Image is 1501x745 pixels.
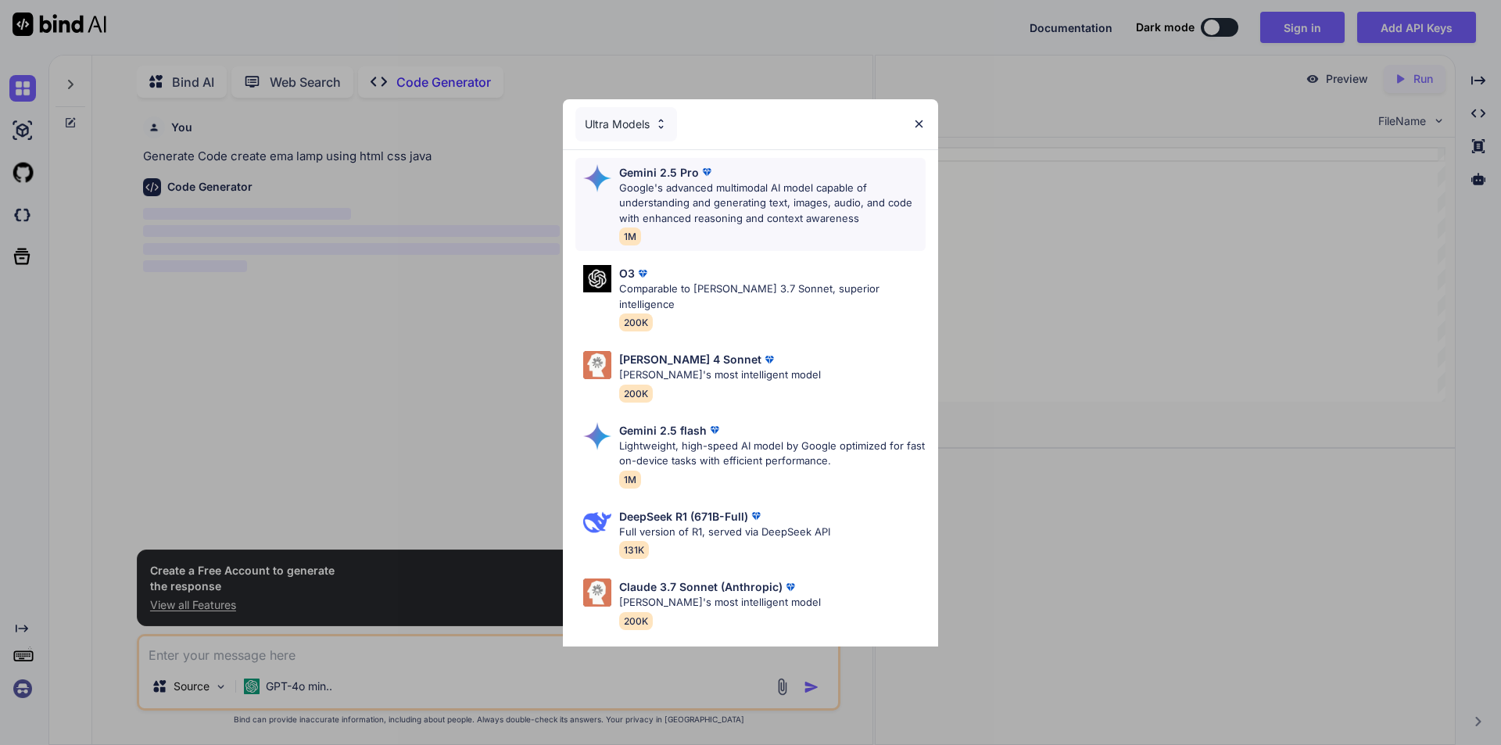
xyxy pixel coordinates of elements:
img: premium [707,422,722,438]
p: Comparable to [PERSON_NAME] 3.7 Sonnet, superior intelligence [619,281,926,312]
p: Claude 3.7 Sonnet (Anthropic) [619,578,783,595]
span: 200K [619,612,653,630]
p: O3 [619,265,635,281]
span: 131K [619,541,649,559]
div: Ultra Models [575,107,677,141]
span: 1M [619,227,641,245]
img: Pick Models [583,422,611,450]
p: Google's advanced multimodal AI model capable of understanding and generating text, images, audio... [619,181,926,227]
img: premium [783,579,798,595]
img: close [912,117,926,131]
p: Gemini 2.5 flash [619,422,707,439]
p: Gemini 2.5 Pro [619,164,699,181]
img: Pick Models [583,508,611,536]
span: 1M [619,471,641,489]
img: premium [699,164,715,180]
p: [PERSON_NAME]'s most intelligent model [619,367,821,383]
img: Pick Models [654,117,668,131]
span: 200K [619,313,653,331]
p: DeepSeek R1 (671B-Full) [619,508,748,525]
p: [PERSON_NAME]'s most intelligent model [619,595,821,611]
span: 200K [619,385,653,403]
img: premium [748,508,764,524]
img: Pick Models [583,578,611,607]
img: premium [761,352,777,367]
img: Pick Models [583,265,611,292]
p: Full version of R1, served via DeepSeek API [619,525,830,540]
img: Pick Models [583,351,611,379]
p: [PERSON_NAME] 4 Sonnet [619,351,761,367]
p: Lightweight, high-speed AI model by Google optimized for fast on-device tasks with efficient perf... [619,439,926,469]
img: Pick Models [583,164,611,192]
img: premium [635,266,650,281]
